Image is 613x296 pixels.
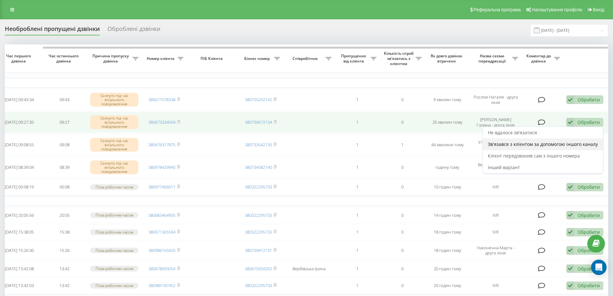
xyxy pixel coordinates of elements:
[335,134,380,156] td: 1
[148,266,175,272] a: 380678993054
[42,112,87,133] td: 09:27
[470,112,521,133] td: [PERSON_NAME] Галина - друга лінія
[532,7,582,12] span: Налаштування профілю
[425,112,470,133] td: 25 хвилин тому
[335,112,380,133] td: 1
[470,224,521,240] td: IVR
[335,241,380,259] td: 1
[470,134,521,156] td: Ульгурська Анна - друга лінія
[380,224,425,240] td: 0
[425,261,470,277] td: 20 годин тому
[90,138,138,152] div: Скинуто під час вітального повідомлення
[90,248,138,253] div: Поза робочим часом
[335,224,380,240] td: 1
[425,224,470,240] td: 18 годин тому
[145,56,178,61] span: Номер клієнта
[148,282,175,288] a: 380985187452
[578,229,600,235] div: Обробити
[245,119,272,125] a: 380739672134
[335,207,380,223] td: 1
[380,157,425,178] td: 0
[192,56,233,61] span: ПІБ Клієнта
[474,7,521,12] span: Реферальна програма
[470,179,521,195] td: IVR
[148,119,175,125] a: 380673324504
[42,207,87,223] td: 20:05
[107,25,160,35] div: Оброблені дзвінки
[425,157,470,178] td: годину тому
[338,53,371,63] span: Пропущених від клієнта
[425,134,470,156] td: 44 хвилини тому
[5,25,100,35] div: Необроблені пропущені дзвінки
[245,184,272,190] a: 380322295733
[470,207,521,223] td: IVR
[425,241,470,259] td: 18 годин тому
[90,93,138,107] div: Скинуто під час вітального повідомлення
[488,153,580,159] span: Клієнт передзвонив сам з іншого номера
[42,224,87,240] td: 15:38
[245,212,272,218] a: 380322295733
[380,261,425,277] td: 0
[245,282,272,288] a: 380322295733
[42,157,87,178] td: 08:39
[90,266,138,271] div: Поза робочим часом
[380,134,425,156] td: 1
[425,278,470,293] td: 20 годин тому
[380,112,425,133] td: 0
[425,207,470,223] td: 14 годин тому
[148,164,175,170] a: 380978429940
[148,142,175,148] a: 380676317875
[335,261,380,277] td: 1
[42,278,87,293] td: 13:42
[42,241,87,259] td: 15:26
[425,179,470,195] td: 10 годин тому
[148,184,175,190] a: 380977406011
[148,229,175,235] a: 380671365594
[470,241,521,259] td: Наконечна Марта - друга лінія
[383,51,416,66] span: Кількість спроб зв'язатись з клієнтом
[578,266,600,272] div: Обробити
[380,278,425,293] td: 0
[42,179,87,195] td: 00:08
[578,97,600,103] div: Обробити
[245,142,272,148] a: 380733542135
[42,134,87,156] td: 09:08
[241,56,274,61] span: Бізнес номер
[286,56,326,61] span: Співробітник
[380,241,425,259] td: 0
[335,89,380,110] td: 1
[42,89,87,110] td: 09:43
[578,184,600,190] div: Обробити
[42,261,87,277] td: 13:42
[578,119,600,125] div: Обробити
[2,53,37,63] span: Час першого дзвінка
[90,184,138,190] div: Поза робочим часом
[525,53,554,63] span: Коментар до дзвінка
[488,164,520,170] span: Інший варіант
[148,212,175,218] a: 380683464905
[335,157,380,178] td: 1
[90,160,138,175] div: Скинуто під час вітального повідомлення
[245,164,272,170] a: 380734582140
[90,283,138,288] div: Поза робочим часом
[148,247,175,253] a: 380986163420
[430,53,465,63] span: Як довго дзвінок втрачено
[245,97,272,102] a: 380735242142
[283,261,335,277] td: Вербівська Ірина
[380,179,425,195] td: 0
[90,53,133,63] span: Причина пропуску дзвінка
[488,129,537,136] span: Не вдалося зв'язатися
[470,278,521,293] td: IVR
[578,247,600,253] div: Обробити
[380,89,425,110] td: 0
[470,157,521,178] td: Вербівська Ірина - друга лінія
[335,278,380,293] td: 1
[47,53,82,63] span: Час останнього дзвінка
[90,115,138,129] div: Скинуто під час вітального повідомлення
[488,141,598,147] span: Зв'язався з клієнтом за допомогою іншого каналу
[335,179,380,195] td: 1
[380,207,425,223] td: 0
[425,89,470,110] td: 9 хвилин тому
[148,97,175,102] a: 380671578338
[245,247,272,253] a: 380739912131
